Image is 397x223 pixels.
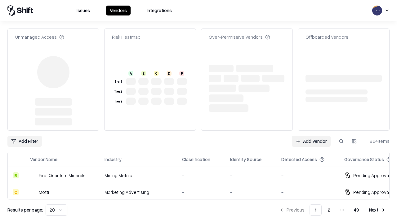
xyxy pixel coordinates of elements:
[292,136,331,147] a: Add Vendor
[7,207,43,213] p: Results per page:
[106,6,131,15] button: Vendors
[167,71,172,76] div: D
[365,204,390,216] button: Next
[353,189,390,195] div: Pending Approval
[230,156,261,163] div: Identity Source
[179,71,184,76] div: F
[349,204,364,216] button: 49
[344,156,384,163] div: Governance Status
[154,71,159,76] div: C
[113,89,123,94] div: Tier 2
[141,71,146,76] div: B
[209,34,270,40] div: Over-Permissive Vendors
[113,99,123,104] div: Tier 3
[230,172,271,179] div: -
[73,6,94,15] button: Issues
[128,71,133,76] div: A
[113,79,123,84] div: Tier 1
[30,172,36,178] img: First Quantum Minerals
[112,34,141,40] div: Risk Heatmap
[310,204,322,216] button: 1
[30,189,36,195] img: Motti
[182,172,220,179] div: -
[15,34,64,40] div: Unmanaged Access
[281,172,334,179] div: -
[30,156,57,163] div: Vendor Name
[105,156,122,163] div: Industry
[281,156,317,163] div: Detected Access
[275,204,390,216] nav: pagination
[143,6,176,15] button: Integrations
[230,189,271,195] div: -
[353,172,390,179] div: Pending Approval
[182,156,210,163] div: Classification
[323,204,335,216] button: 2
[13,172,19,178] div: B
[365,138,390,144] div: 964 items
[105,189,172,195] div: Marketing Advertising
[281,189,334,195] div: -
[182,189,220,195] div: -
[39,189,49,195] div: Motti
[105,172,172,179] div: Mining Metals
[13,189,19,195] div: C
[306,34,348,40] div: Offboarded Vendors
[7,136,42,147] button: Add Filter
[39,172,86,179] div: First Quantum Minerals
